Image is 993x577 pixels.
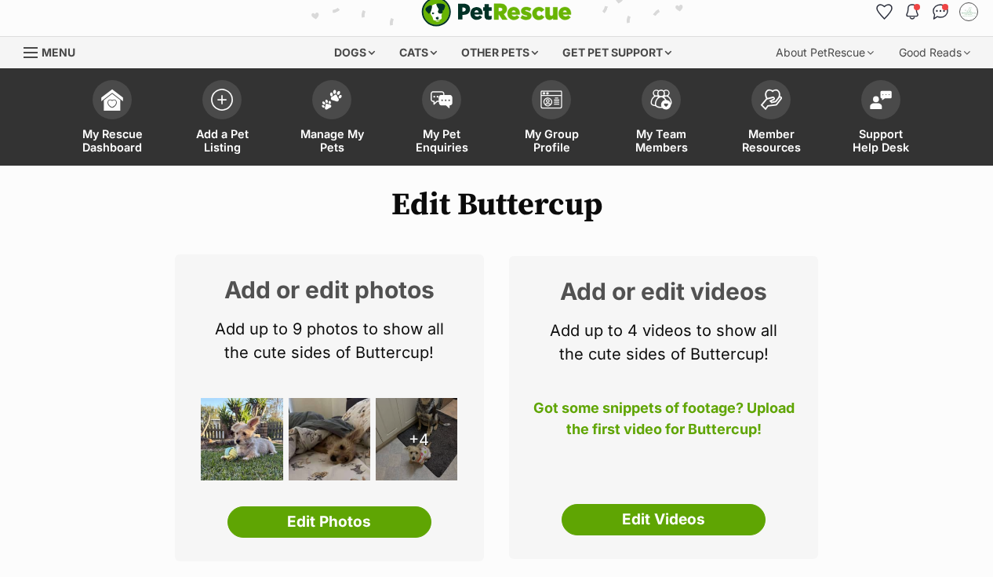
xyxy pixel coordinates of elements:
[765,37,885,68] div: About PetRescue
[57,72,167,166] a: My Rescue Dashboard
[650,89,672,110] img: team-members-icon-5396bd8760b3fe7c0b43da4ab00e1e3bb1a5d9ba89233759b79545d2d3fc5d0d.svg
[736,127,806,154] span: Member Resources
[198,278,460,301] h2: Add or edit photos
[906,4,918,20] img: notifications-46538b983faf8c2785f20acdc204bb7945ddae34d4c08c2a6579f10ce5e182be.svg
[888,37,981,68] div: Good Reads
[626,127,697,154] span: My Team Members
[870,90,892,109] img: help-desk-icon-fdf02630f3aa405de69fd3d07c3f3aa587a6932b1a1747fa1d2bba05be0121f9.svg
[431,91,453,108] img: pet-enquiries-icon-7e3ad2cf08bfb03b45e93fb7055b45f3efa6380592205ae92323e6603595dc1f.svg
[933,4,949,20] img: chat-41dd97257d64d25036548639549fe6c8038ab92f7586957e7f3b1b290dea8141.svg
[101,89,123,111] img: dashboard-icon-eb2f2d2d3e046f16d808141f083e7271f6b2e854fb5c12c21221c1fb7104beca.svg
[323,37,386,68] div: Dogs
[406,127,477,154] span: My Pet Enquiries
[42,46,75,59] span: Menu
[562,504,766,535] a: Edit Videos
[533,279,795,303] h2: Add or edit videos
[846,127,916,154] span: Support Help Desk
[450,37,549,68] div: Other pets
[961,4,977,20] img: Promising Paws admin profile pic
[167,72,277,166] a: Add a Pet Listing
[321,89,343,110] img: manage-my-pets-icon-02211641906a0b7f246fdf0571729dbe1e7629f14944591b6c1af311fb30b64b.svg
[376,398,458,480] div: +4
[540,90,562,109] img: group-profile-icon-3fa3cf56718a62981997c0bc7e787c4b2cf8bcc04b72c1350f741eb67cf2f40e.svg
[296,127,367,154] span: Manage My Pets
[387,72,497,166] a: My Pet Enquiries
[606,72,716,166] a: My Team Members
[277,72,387,166] a: Manage My Pets
[24,37,86,65] a: Menu
[516,127,587,154] span: My Group Profile
[497,72,606,166] a: My Group Profile
[211,89,233,111] img: add-pet-listing-icon-0afa8454b4691262ce3f59096e99ab1cd57d4a30225e0717b998d2c9b9846f56.svg
[826,72,936,166] a: Support Help Desk
[533,319,795,366] p: Add up to 4 videos to show all the cute sides of Buttercup!
[533,397,795,449] p: Got some snippets of footage? Upload the first video for Buttercup!
[227,506,431,538] a: Edit Photos
[388,37,448,68] div: Cats
[187,127,257,154] span: Add a Pet Listing
[760,89,782,110] img: member-resources-icon-8e73f808a243e03378d46382f2149f9095a855e16c252ad45f914b54edf8863c.svg
[716,72,826,166] a: Member Resources
[77,127,147,154] span: My Rescue Dashboard
[198,317,460,364] p: Add up to 9 photos to show all the cute sides of Buttercup!
[551,37,682,68] div: Get pet support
